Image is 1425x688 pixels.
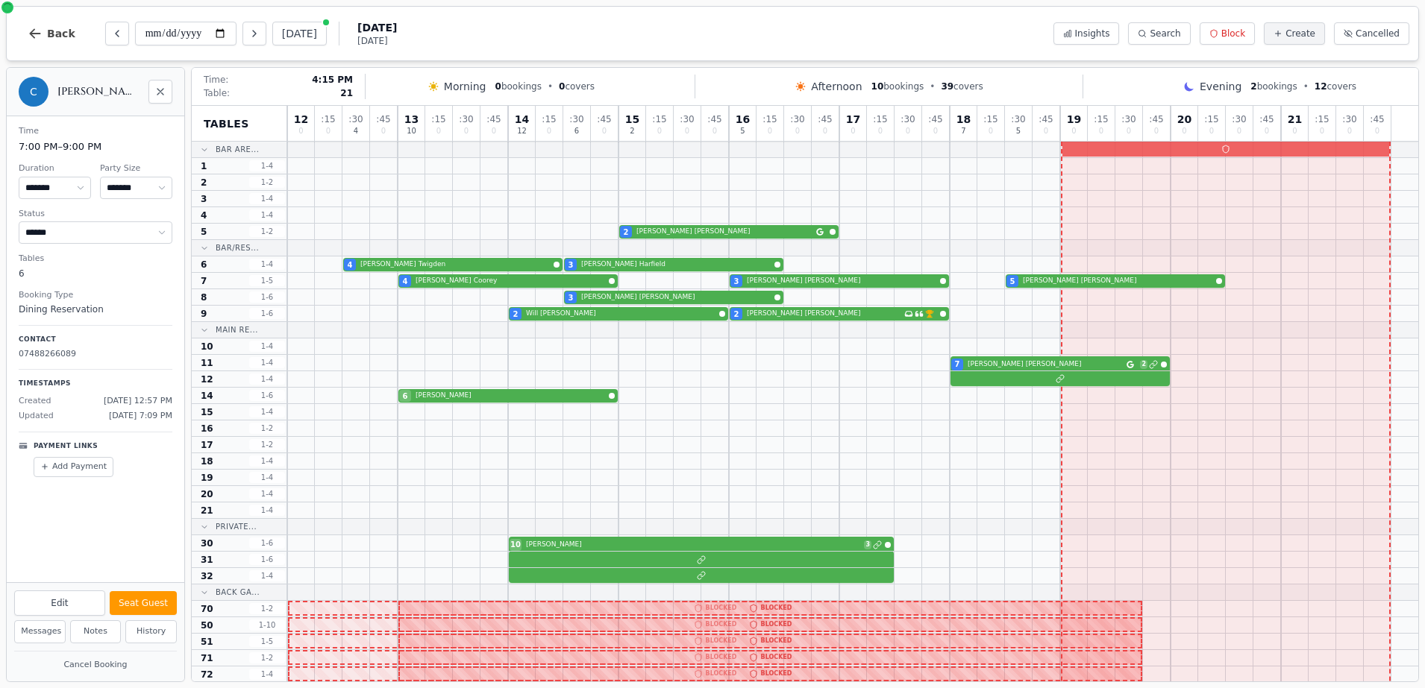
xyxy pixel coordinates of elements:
span: : 45 [486,115,501,124]
span: 12 [1315,81,1327,92]
span: 1 - 6 [249,554,285,565]
p: Payment Links [34,441,98,452]
span: 7 [201,275,207,287]
span: 32 [201,570,213,582]
span: : 15 [873,115,887,124]
span: 5 [1010,276,1015,287]
span: 0 [768,127,772,135]
span: 4 [354,127,358,135]
span: Private... [216,521,257,532]
span: : 30 [348,115,363,124]
span: 0 [547,127,551,135]
span: 1 - 2 [249,439,285,450]
span: 0 [1127,127,1131,135]
span: 7 [955,359,960,370]
span: 0 [823,127,827,135]
span: 0 [1265,127,1269,135]
button: Cancel Booking [14,656,177,675]
span: [PERSON_NAME] [PERSON_NAME] [747,309,901,319]
span: 0 [1237,127,1241,135]
span: 0 [1099,127,1103,135]
span: 19 [201,472,213,484]
span: [PERSON_NAME] [526,540,861,550]
span: : 15 [1094,115,1108,124]
span: : 30 [569,115,583,124]
span: : 45 [818,115,832,124]
span: : 15 [762,115,777,124]
span: 1 - 2 [249,603,285,614]
span: 31 [201,554,213,566]
span: : 45 [597,115,611,124]
span: : 30 [1121,115,1136,124]
span: [PERSON_NAME] [PERSON_NAME] [968,359,1124,370]
span: 16 [736,114,750,124]
dt: Party Size [100,162,172,175]
span: 0 [1209,127,1214,135]
span: 14 [515,114,529,124]
span: : 30 [790,115,804,124]
dd: 6 [19,267,172,280]
span: 0 [298,127,303,135]
span: Main Re... [216,324,258,335]
span: 1 - 4 [249,472,285,483]
span: 21 [340,87,353,99]
span: 1 - 6 [249,390,285,401]
span: : 15 [1315,115,1329,124]
span: 0 [492,127,496,135]
span: 1 - 4 [249,209,285,221]
span: : 30 [680,115,694,124]
button: History [125,620,177,643]
span: : 45 [1259,115,1274,124]
span: 0 [712,127,717,135]
p: 07488266089 [19,348,172,361]
span: 5 [201,226,207,238]
span: 0 [1320,127,1324,135]
span: Bar/Res... [216,242,259,253]
span: 19 [1067,114,1081,124]
span: 0 [464,127,469,135]
span: [DATE] [357,35,397,47]
p: Timestamps [19,379,172,389]
span: 0 [1347,127,1352,135]
span: 1 [201,160,207,172]
span: : 45 [1039,115,1053,124]
span: [PERSON_NAME] Harfield [581,259,771,270]
span: bookings [1250,81,1297,92]
span: 1 - 4 [249,341,285,352]
dd: 7:00 PM – 9:00 PM [19,139,172,154]
span: : 30 [1342,115,1356,124]
span: 10 [510,539,521,550]
span: 2 [1140,360,1147,369]
span: covers [1315,81,1356,92]
span: 21 [1288,114,1302,124]
button: Seat Guest [110,591,177,615]
span: • [930,81,935,92]
span: : 30 [1232,115,1246,124]
span: Tables [204,116,249,131]
span: 8 [201,291,207,303]
span: [PERSON_NAME] [PERSON_NAME] [581,292,771,303]
span: 15 [201,406,213,418]
span: 1 - 6 [249,291,285,303]
span: 20 [201,488,213,500]
div: C [19,77,48,107]
span: 2 [734,309,739,320]
span: 2 [1250,81,1256,92]
span: 1 - 4 [249,357,285,368]
span: 0 [1071,127,1076,135]
span: 0 [495,81,501,92]
span: 10 [407,127,416,135]
span: 3 [864,540,871,549]
span: 10 [871,81,884,92]
span: 5 [740,127,745,135]
span: Created [19,395,51,408]
span: 0 [657,127,662,135]
span: Evening [1200,79,1241,94]
span: : 15 [321,115,335,124]
svg: Google booking [816,228,824,236]
span: 1 - 4 [249,406,285,417]
span: 0 [1375,127,1379,135]
button: Messages [14,620,66,643]
span: 14 [201,390,213,402]
dt: Tables [19,253,172,265]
